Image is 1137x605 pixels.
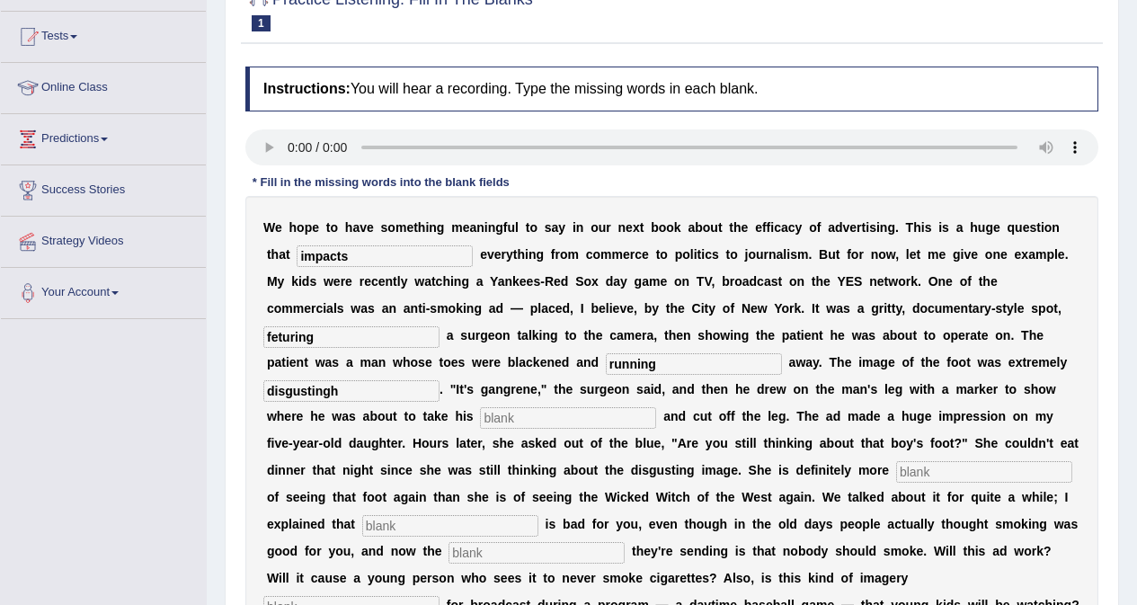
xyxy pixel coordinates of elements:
[498,274,505,289] b: a
[612,247,623,262] b: m
[722,274,730,289] b: b
[808,247,812,262] b: .
[705,247,712,262] b: c
[381,220,388,235] b: s
[942,220,949,235] b: s
[828,220,835,235] b: a
[558,220,565,235] b: y
[291,274,298,289] b: k
[561,274,569,289] b: d
[1054,247,1058,262] b: l
[755,220,762,235] b: e
[970,220,978,235] b: h
[364,274,371,289] b: e
[733,220,742,235] b: h
[431,274,436,289] b: t
[298,274,302,289] b: i
[756,247,764,262] b: u
[774,220,781,235] b: c
[469,220,476,235] b: a
[682,274,690,289] b: n
[817,220,822,235] b: f
[506,247,513,262] b: y
[960,274,968,289] b: o
[263,380,440,402] input: blank
[312,220,319,235] b: e
[591,274,599,289] b: x
[982,274,990,289] b: h
[1,165,206,210] a: Success Stories
[918,274,921,289] b: .
[1000,247,1008,262] b: e
[712,247,719,262] b: s
[551,247,555,262] b: f
[674,274,682,289] b: o
[906,247,910,262] b: l
[576,220,584,235] b: n
[515,220,519,235] b: l
[836,247,840,262] b: t
[333,301,337,316] b: l
[267,274,278,289] b: M
[449,542,625,564] input: blank
[360,274,364,289] b: r
[742,220,749,235] b: e
[245,174,517,191] div: * Fill in the missing words into the blank fields
[866,220,869,235] b: i
[484,220,488,235] b: i
[783,247,786,262] b: l
[701,247,705,262] b: i
[1,217,206,262] a: Strategy Videos
[764,247,768,262] b: r
[623,247,630,262] b: e
[345,274,352,289] b: e
[718,220,723,235] b: t
[351,301,360,316] b: w
[642,247,649,262] b: e
[600,247,611,262] b: m
[274,301,282,316] b: o
[286,247,290,262] b: t
[529,220,537,235] b: o
[1052,220,1060,235] b: n
[767,220,771,235] b: f
[279,247,286,262] b: a
[786,247,790,262] b: i
[503,220,508,235] b: f
[560,247,568,262] b: o
[324,274,333,289] b: w
[898,274,906,289] b: o
[413,220,418,235] b: t
[877,274,884,289] b: e
[476,274,484,289] b: a
[925,220,932,235] b: s
[990,274,998,289] b: e
[711,274,715,289] b: ,
[1035,247,1046,262] b: m
[768,247,777,262] b: n
[730,247,738,262] b: o
[304,301,311,316] b: e
[267,247,271,262] b: t
[424,274,431,289] b: a
[309,274,316,289] b: s
[593,247,601,262] b: o
[395,220,406,235] b: m
[742,274,750,289] b: a
[790,247,797,262] b: s
[326,301,333,316] b: a
[823,274,831,289] b: e
[297,220,305,235] b: o
[953,247,961,262] b: g
[788,220,795,235] b: c
[552,220,559,235] b: a
[781,220,788,235] b: a
[777,247,784,262] b: a
[278,274,285,289] b: y
[529,247,537,262] b: n
[520,274,527,289] b: e
[917,247,921,262] b: t
[536,247,544,262] b: g
[1,63,206,108] a: Online Class
[476,220,484,235] b: n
